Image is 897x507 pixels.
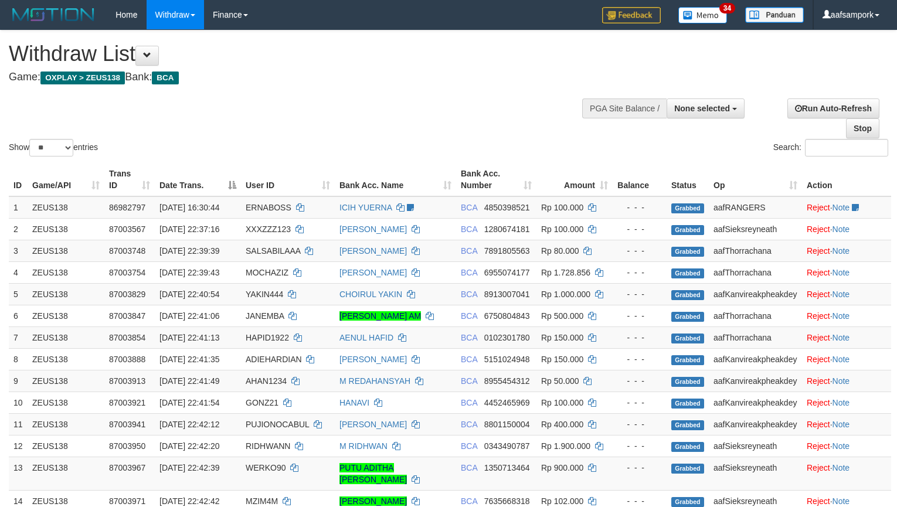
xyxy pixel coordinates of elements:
span: Rp 400.000 [541,420,583,429]
td: ZEUS138 [28,326,104,348]
span: Grabbed [671,247,704,257]
span: YAKIN444 [246,290,283,299]
td: ZEUS138 [28,283,104,305]
a: Reject [807,441,830,451]
span: Grabbed [671,355,704,365]
span: 87003847 [109,311,145,321]
a: Note [833,333,850,342]
a: Reject [807,463,830,472]
span: BCA [461,311,477,321]
td: 7 [9,326,28,348]
span: Grabbed [671,442,704,452]
span: 87003971 [109,496,145,506]
span: Copy 4452465969 to clipboard [484,398,530,407]
td: ZEUS138 [28,305,104,326]
span: Copy 5151024948 to clipboard [484,355,530,364]
a: [PERSON_NAME] [339,420,407,429]
td: aafThorrachana [709,261,802,283]
span: Copy 7891805563 to clipboard [484,246,530,256]
span: [DATE] 22:42:12 [159,420,219,429]
td: 8 [9,348,28,370]
div: - - - [617,397,662,409]
a: Reject [807,224,830,234]
td: ZEUS138 [28,413,104,435]
label: Search: [773,139,888,156]
a: Note [833,398,850,407]
a: PUTU ADITHA [PERSON_NAME] [339,463,407,484]
span: 87003854 [109,333,145,342]
span: XXXZZZ123 [246,224,291,234]
th: Status [667,163,709,196]
span: ERNABOSS [246,203,291,212]
span: Copy 0343490787 to clipboard [484,441,530,451]
span: 87003913 [109,376,145,386]
a: ICIH YUERNA [339,203,392,212]
span: HAPID1922 [246,333,289,342]
span: Grabbed [671,268,704,278]
span: None selected [674,104,730,113]
td: aafSieksreyneath [709,457,802,490]
div: - - - [617,310,662,322]
span: BCA [461,355,477,364]
a: Note [833,441,850,451]
span: Copy 8801150004 to clipboard [484,420,530,429]
span: OXPLAY > ZEUS138 [40,72,125,84]
a: M REDAHANSYAH [339,376,410,386]
img: panduan.png [745,7,804,23]
span: 87003754 [109,268,145,277]
td: ZEUS138 [28,261,104,283]
select: Showentries [29,139,73,156]
span: [DATE] 22:39:39 [159,246,219,256]
td: aafThorrachana [709,326,802,348]
div: - - - [617,418,662,430]
a: Reject [807,355,830,364]
span: Rp 900.000 [541,463,583,472]
span: Copy 1280674181 to clipboard [484,224,530,234]
a: Note [833,420,850,429]
td: ZEUS138 [28,392,104,413]
span: [DATE] 22:42:20 [159,441,219,451]
div: - - - [617,375,662,387]
a: Reject [807,398,830,407]
td: 10 [9,392,28,413]
td: 11 [9,413,28,435]
th: Action [802,163,891,196]
a: Note [833,290,850,299]
span: 87003950 [109,441,145,451]
span: Grabbed [671,312,704,322]
td: · [802,413,891,435]
span: ADIEHARDIAN [246,355,302,364]
div: - - - [617,332,662,343]
span: Rp 100.000 [541,203,583,212]
td: · [802,457,891,490]
td: aafSieksreyneath [709,435,802,457]
span: Rp 500.000 [541,311,583,321]
span: [DATE] 22:37:16 [159,224,219,234]
a: Note [833,463,850,472]
span: Rp 102.000 [541,496,583,506]
th: Amount: activate to sort column ascending [536,163,613,196]
span: BCA [461,420,477,429]
span: GONZ21 [246,398,278,407]
span: [DATE] 16:30:44 [159,203,219,212]
a: Run Auto-Refresh [787,98,879,118]
span: Rp 1.728.856 [541,268,590,277]
span: BCA [461,398,477,407]
td: · [802,240,891,261]
a: Reject [807,203,830,212]
td: aafThorrachana [709,305,802,326]
span: PUJIONOCABUL [246,420,309,429]
td: 13 [9,457,28,490]
div: - - - [617,440,662,452]
td: 1 [9,196,28,219]
span: Rp 150.000 [541,333,583,342]
span: Rp 100.000 [541,224,583,234]
a: [PERSON_NAME] [339,246,407,256]
span: 87003888 [109,355,145,364]
a: Stop [846,118,879,138]
td: aafRANGERS [709,196,802,219]
td: aafSieksreyneath [709,218,802,240]
span: 87003829 [109,290,145,299]
button: None selected [667,98,745,118]
td: aafKanvireakpheakdey [709,370,802,392]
